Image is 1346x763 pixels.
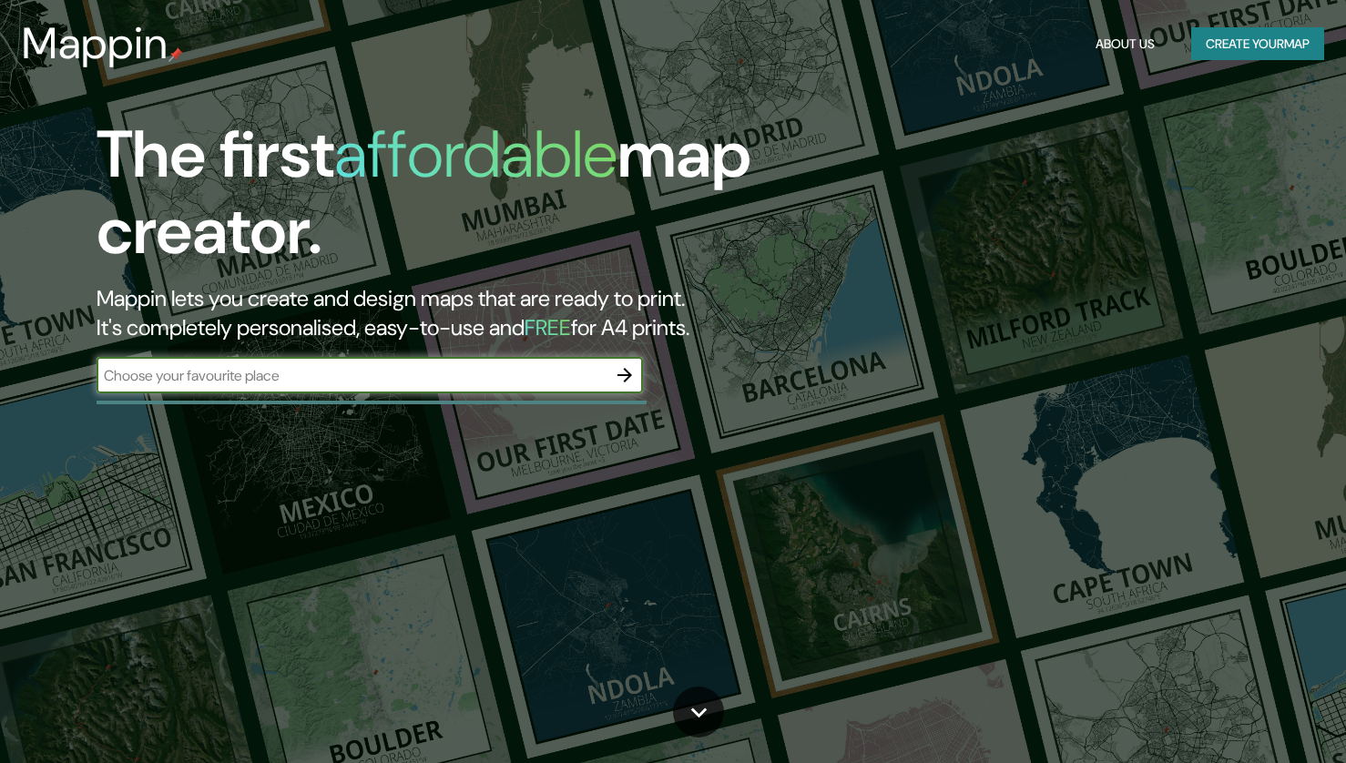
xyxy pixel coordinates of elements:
[97,284,770,342] h2: Mappin lets you create and design maps that are ready to print. It's completely personalised, eas...
[22,18,168,69] h3: Mappin
[97,117,770,284] h1: The first map creator.
[1191,27,1324,61] button: Create yourmap
[525,313,571,341] h5: FREE
[168,47,183,62] img: mappin-pin
[97,365,607,386] input: Choose your favourite place
[334,112,617,197] h1: affordable
[1088,27,1162,61] button: About Us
